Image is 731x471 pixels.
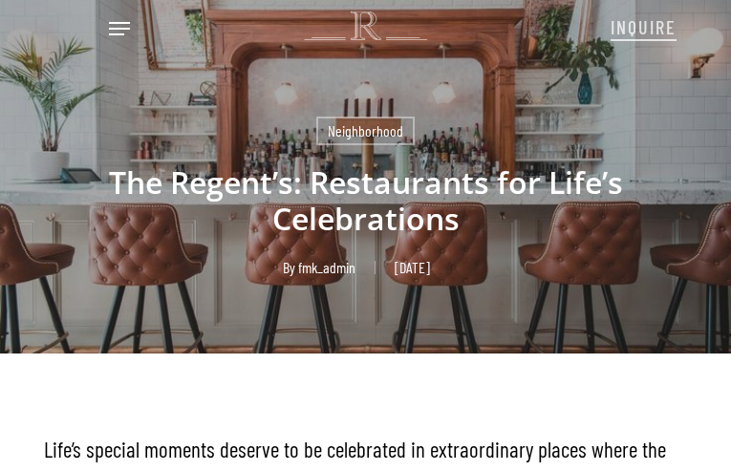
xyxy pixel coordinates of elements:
[611,15,677,38] span: INQUIRE
[283,261,295,274] span: By
[109,19,130,38] a: Navigation Menu
[375,261,449,274] span: [DATE]
[316,117,415,145] a: Neighborhood
[44,145,687,256] h1: The Regent’s: Restaurants for Life’s Celebrations
[298,258,355,276] a: fmk_admin
[611,6,677,46] a: INQUIRE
